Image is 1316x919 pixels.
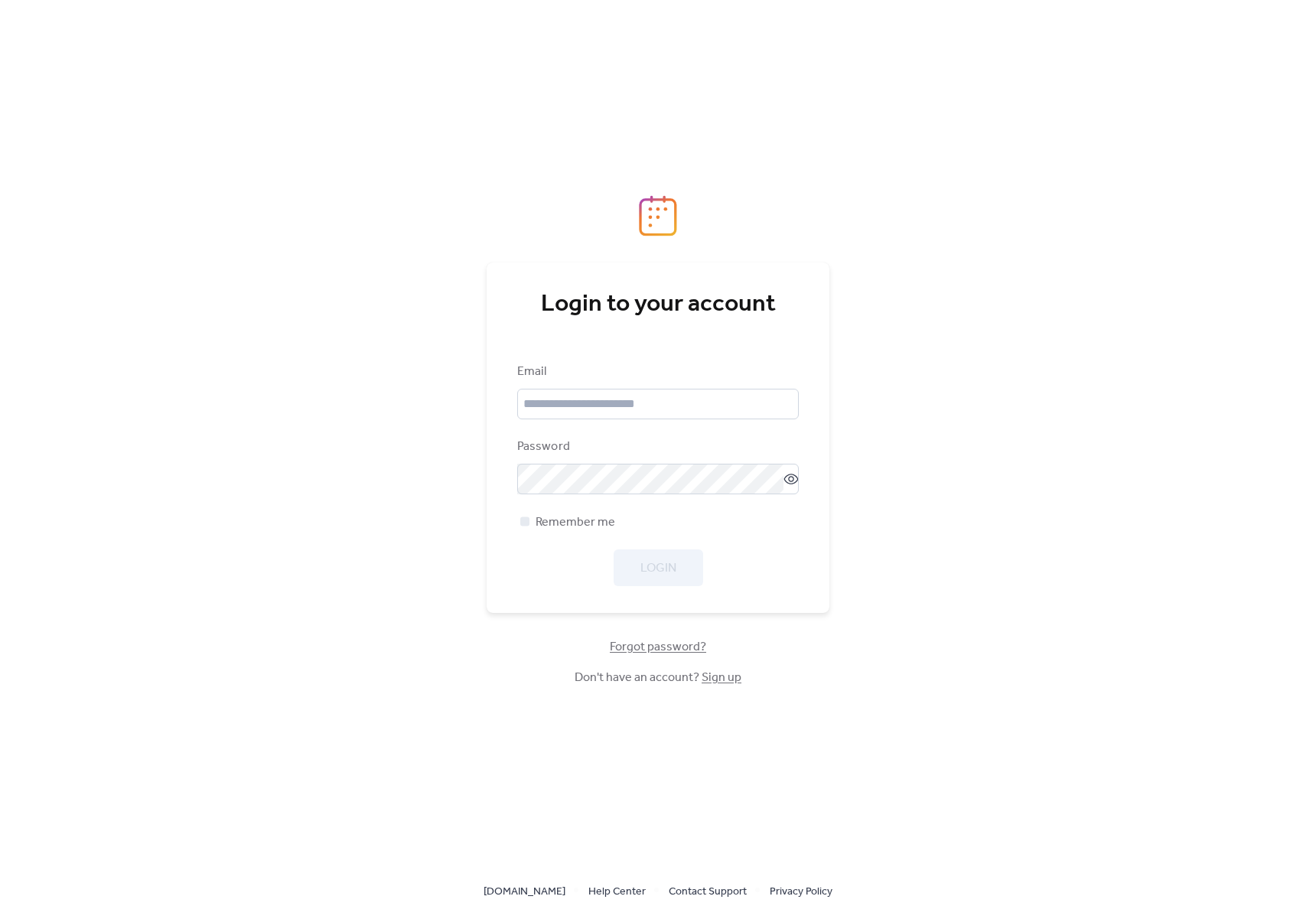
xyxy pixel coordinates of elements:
span: Contact Support [669,883,747,901]
a: Forgot password? [610,643,706,651]
a: Sign up [702,666,741,689]
img: logo [639,195,677,236]
span: Help Center [588,883,646,901]
span: Privacy Policy [770,883,832,901]
a: Contact Support [669,882,747,901]
a: [DOMAIN_NAME] [484,882,565,901]
div: Login to your account [517,289,799,320]
a: Help Center [588,882,646,901]
a: Privacy Policy [770,882,832,901]
span: Forgot password? [610,638,706,657]
span: Don't have an account? [575,669,741,687]
div: Email [517,363,796,381]
div: Password [517,438,796,456]
span: Remember me [536,513,615,532]
span: [DOMAIN_NAME] [484,883,565,901]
